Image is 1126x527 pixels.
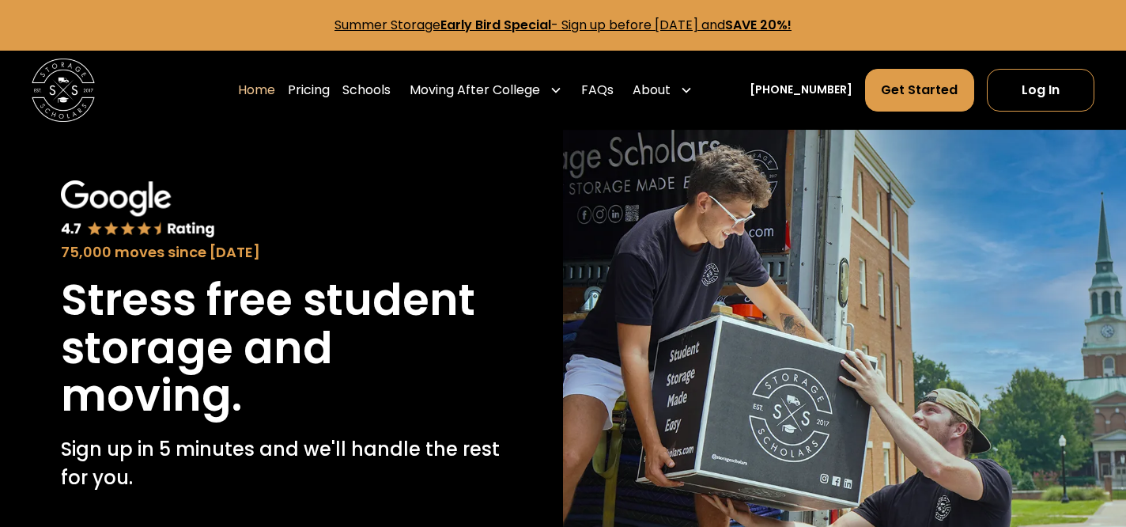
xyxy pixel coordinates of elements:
div: Moving After College [410,81,540,100]
a: Get Started [865,69,975,112]
a: FAQs [581,68,614,112]
a: Schools [342,68,391,112]
img: Google 4.7 star rating [61,180,216,240]
a: Log In [987,69,1094,112]
a: Pricing [288,68,330,112]
strong: SAVE 20%! [725,16,792,34]
strong: Early Bird Special [440,16,551,34]
p: Sign up in 5 minutes and we'll handle the rest for you. [61,435,503,492]
img: Storage Scholars main logo [32,59,95,122]
a: Summer StorageEarly Bird Special- Sign up before [DATE] andSAVE 20%! [334,16,792,34]
a: Home [238,68,275,112]
div: 75,000 moves since [DATE] [61,242,503,263]
a: [PHONE_NUMBER] [750,82,852,98]
h1: Stress free student storage and moving. [61,276,503,419]
div: About [633,81,671,100]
